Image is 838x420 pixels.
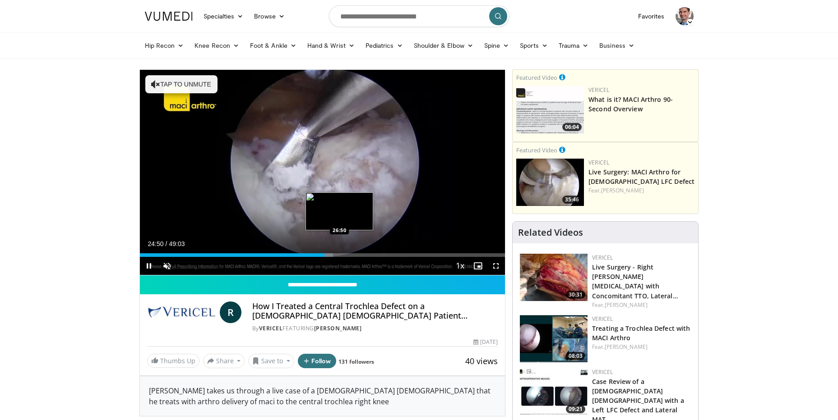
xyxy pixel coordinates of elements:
[169,240,185,247] span: 49:03
[592,301,691,309] div: Feat.
[198,7,249,25] a: Specialties
[249,7,290,25] a: Browse
[592,368,613,376] a: Vericel
[562,196,582,204] span: 35:46
[520,254,588,301] a: 30:31
[220,301,241,323] a: R
[473,338,498,346] div: [DATE]
[252,301,498,321] h4: How I Treated a Central Trochlea Defect on a [DEMOGRAPHIC_DATA] [DEMOGRAPHIC_DATA] Patient…
[298,354,337,368] button: Follow
[588,86,609,94] a: Vericel
[140,253,505,257] div: Progress Bar
[252,324,498,333] div: By FEATURING
[514,37,553,55] a: Sports
[553,37,594,55] a: Trauma
[166,240,167,247] span: /
[588,159,609,166] a: Vericel
[592,315,613,323] a: Vericel
[633,7,670,25] a: Favorites
[676,7,694,25] img: Avatar
[147,354,199,368] a: Thumbs Up
[605,301,648,309] a: [PERSON_NAME]
[259,324,283,332] a: Vericel
[605,343,648,351] a: [PERSON_NAME]
[465,356,498,366] span: 40 views
[451,257,469,275] button: Playback Rate
[314,324,362,332] a: [PERSON_NAME]
[516,86,584,133] a: 06:04
[518,227,583,238] h4: Related Videos
[469,257,487,275] button: Enable picture-in-picture mode
[245,37,302,55] a: Foot & Ankle
[520,368,588,415] img: 7de77933-103b-4dce-a29e-51e92965dfc4.150x105_q85_crop-smart_upscale.jpg
[147,301,216,323] img: Vericel
[588,187,694,195] div: Feat.
[329,5,509,27] input: Search topics, interventions
[601,187,644,194] a: [PERSON_NAME]
[516,146,557,154] small: Featured Video
[566,405,585,413] span: 09:21
[592,254,613,261] a: Vericel
[145,12,193,21] img: VuMedi Logo
[520,254,588,301] img: f2822210-6046-4d88-9b48-ff7c77ada2d7.150x105_q85_crop-smart_upscale.jpg
[158,257,176,275] button: Unmute
[592,263,678,300] a: Live Surgery - Right [PERSON_NAME][MEDICAL_DATA] with Concomitant TTO, Lateral…
[140,257,158,275] button: Pause
[520,315,588,362] a: 08:03
[203,354,245,368] button: Share
[408,37,479,55] a: Shoulder & Elbow
[140,376,505,416] div: [PERSON_NAME] takes us through a live case of a [DEMOGRAPHIC_DATA] [DEMOGRAPHIC_DATA] that he tre...
[248,354,294,368] button: Save to
[562,123,582,131] span: 06:04
[588,168,694,186] a: Live Surgery: MACI Arthro for [DEMOGRAPHIC_DATA] LFC Defect
[189,37,245,55] a: Knee Recon
[306,192,373,230] img: image.jpeg
[592,324,690,342] a: Treating a Trochlea Defect with MACI Arthro
[139,37,190,55] a: Hip Recon
[516,86,584,133] img: aa6cc8ed-3dbf-4b6a-8d82-4a06f68b6688.150x105_q85_crop-smart_upscale.jpg
[479,37,514,55] a: Spine
[592,343,691,351] div: Feat.
[302,37,360,55] a: Hand & Wrist
[140,70,505,275] video-js: Video Player
[566,291,585,299] span: 30:31
[566,352,585,360] span: 08:03
[516,73,557,82] small: Featured Video
[338,358,374,365] a: 131 followers
[360,37,408,55] a: Pediatrics
[520,315,588,362] img: 0de30d39-bfe3-4001-9949-87048a0d8692.150x105_q85_crop-smart_upscale.jpg
[594,37,640,55] a: Business
[145,75,218,93] button: Tap to unmute
[520,368,588,415] a: 09:21
[588,95,673,113] a: What is it? MACI Arthro 90-Second Overview
[148,240,164,247] span: 24:50
[516,159,584,206] img: eb023345-1e2d-4374-a840-ddbc99f8c97c.150x105_q85_crop-smart_upscale.jpg
[487,257,505,275] button: Fullscreen
[516,159,584,206] a: 35:46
